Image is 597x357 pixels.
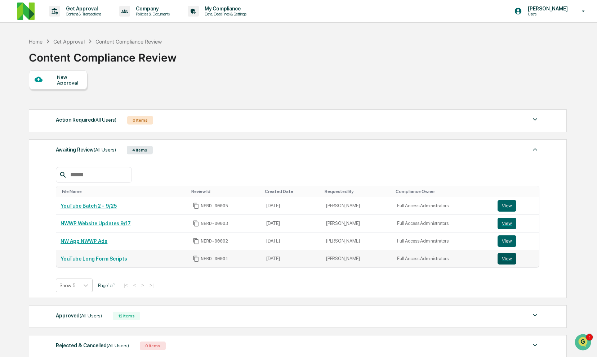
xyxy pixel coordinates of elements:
[62,189,186,194] div: Toggle SortBy
[4,125,49,138] a: 🖐️Preclearance
[531,145,539,154] img: caret
[32,55,118,62] div: Start new chat
[139,282,146,288] button: >
[57,74,81,86] div: New Approval
[72,159,87,164] span: Pylon
[14,98,20,104] img: 1746055101610-c473b297-6a78-478c-a979-82029cc54cd1
[51,159,87,164] a: Powered byPylon
[191,189,259,194] div: Toggle SortBy
[498,218,535,229] a: View
[29,39,43,45] div: Home
[122,57,131,66] button: Start new chat
[60,12,105,17] p: Content & Transactions
[262,232,322,250] td: [DATE]
[498,200,535,212] a: View
[15,55,28,68] img: 8933085812038_c878075ebb4cc5468115_72.jpg
[49,125,92,138] a: 🗄️Attestations
[29,45,177,64] div: Content Compliance Review
[396,189,490,194] div: Toggle SortBy
[56,115,116,125] div: Action Required
[53,39,85,45] div: Get Approval
[7,128,13,134] div: 🖐️
[201,203,228,209] span: NERD-00005
[193,220,199,227] span: Copy Id
[131,282,138,288] button: <
[262,215,322,232] td: [DATE]
[322,197,393,215] td: [PERSON_NAME]
[127,116,153,125] div: 0 Items
[522,12,571,17] p: Users
[4,139,48,152] a: 🔎Data Lookup
[130,6,173,12] p: Company
[201,256,228,262] span: NERD-00001
[112,78,131,87] button: See all
[60,98,62,104] span: •
[498,235,516,247] button: View
[7,55,20,68] img: 1746055101610-c473b297-6a78-478c-a979-82029cc54cd1
[98,283,116,288] span: Page 1 of 1
[130,12,173,17] p: Policies & Documents
[94,117,116,123] span: (All Users)
[265,189,319,194] div: Toggle SortBy
[7,15,131,27] p: How can we help?
[199,12,250,17] p: Data, Deadlines & Settings
[107,343,129,348] span: (All Users)
[7,91,19,103] img: Jack Rasmussen
[121,282,130,288] button: |<
[60,6,105,12] p: Get Approval
[193,203,199,209] span: Copy Id
[498,235,535,247] a: View
[56,341,129,350] div: Rejected & Cancelled
[113,312,140,320] div: 12 Items
[262,197,322,215] td: [DATE]
[322,215,393,232] td: [PERSON_NAME]
[262,250,322,267] td: [DATE]
[7,142,13,148] div: 🔎
[199,6,250,12] p: My Compliance
[7,80,48,86] div: Past conversations
[393,197,493,215] td: Full Access Administrators
[147,282,156,288] button: >|
[325,189,390,194] div: Toggle SortBy
[531,341,539,349] img: caret
[498,200,516,212] button: View
[193,256,199,262] span: Copy Id
[393,232,493,250] td: Full Access Administrators
[322,232,393,250] td: [PERSON_NAME]
[393,250,493,267] td: Full Access Administrators
[17,3,35,20] img: logo
[499,189,536,194] div: Toggle SortBy
[59,128,89,135] span: Attestations
[56,311,102,320] div: Approved
[531,311,539,320] img: caret
[574,333,593,353] iframe: Open customer support
[14,141,45,149] span: Data Lookup
[522,6,571,12] p: [PERSON_NAME]
[127,146,153,154] div: 4 Items
[32,62,99,68] div: We're available if you need us!
[56,145,116,154] div: Awaiting Review
[393,215,493,232] td: Full Access Administrators
[140,342,166,350] div: 0 Items
[498,253,535,265] a: View
[531,115,539,124] img: caret
[80,313,102,318] span: (All Users)
[94,147,116,153] span: (All Users)
[64,98,79,104] span: [DATE]
[14,128,46,135] span: Preclearance
[61,238,107,244] a: NW App NWWP Ads
[498,218,516,229] button: View
[201,221,228,226] span: NERD-00003
[95,39,162,45] div: Content Compliance Review
[498,253,516,265] button: View
[61,256,127,262] a: YouTube Long Form Scripts
[193,238,199,244] span: Copy Id
[61,221,131,226] a: NWWP Website Updates 9/17
[22,98,58,104] span: [PERSON_NAME]
[61,203,117,209] a: YouTube Batch 2 - 9/25
[322,250,393,267] td: [PERSON_NAME]
[201,238,228,244] span: NERD-00002
[52,128,58,134] div: 🗄️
